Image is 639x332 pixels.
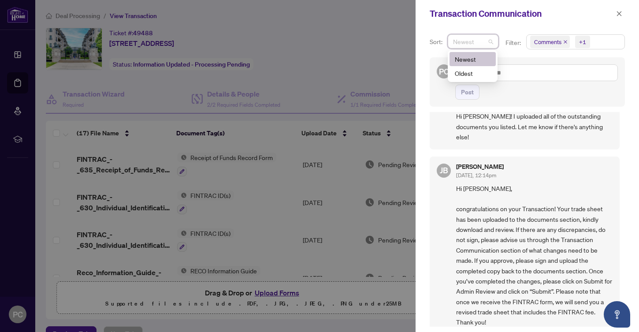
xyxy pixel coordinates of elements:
[440,164,448,176] span: JB
[450,52,496,66] div: Newest
[616,11,622,17] span: close
[430,7,613,20] div: Transaction Communication
[456,111,613,142] span: Hi [PERSON_NAME]! I uploaded all of the outstanding documents you listed. Let me know if there's ...
[430,37,444,47] p: Sort:
[604,301,630,328] button: Open asap
[505,38,522,48] p: Filter:
[579,37,586,46] div: +1
[563,40,568,44] span: close
[455,68,490,78] div: Oldest
[456,183,613,328] span: Hi [PERSON_NAME], congratulations on your Transaction! Your trade sheet has been uploaded to the ...
[450,66,496,80] div: Oldest
[456,172,496,179] span: [DATE], 12:14pm
[455,54,490,64] div: Newest
[453,35,493,48] span: Newest
[530,36,570,48] span: Comments
[439,65,449,78] span: PC
[534,37,561,46] span: Comments
[456,164,504,170] h5: [PERSON_NAME]
[455,85,479,100] button: Post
